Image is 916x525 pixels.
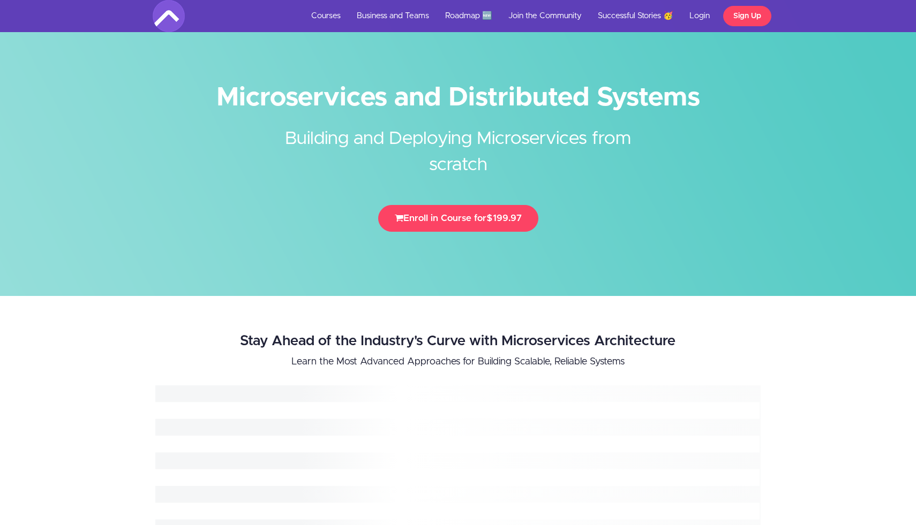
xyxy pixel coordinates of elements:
h2: Building and Deploying Microservices from scratch [257,110,659,178]
h1: Microservices and Distributed Systems [153,86,763,110]
h2: Stay Ahead of the Industry's Curve with Microservices Architecture [155,333,761,349]
button: Enroll in Course for$199.97 [378,205,538,232]
span: $199.97 [486,214,522,223]
a: Sign Up [723,6,771,26]
p: Learn the Most Advanced Approaches for Building Scalable, Reliable Systems [155,354,761,369]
